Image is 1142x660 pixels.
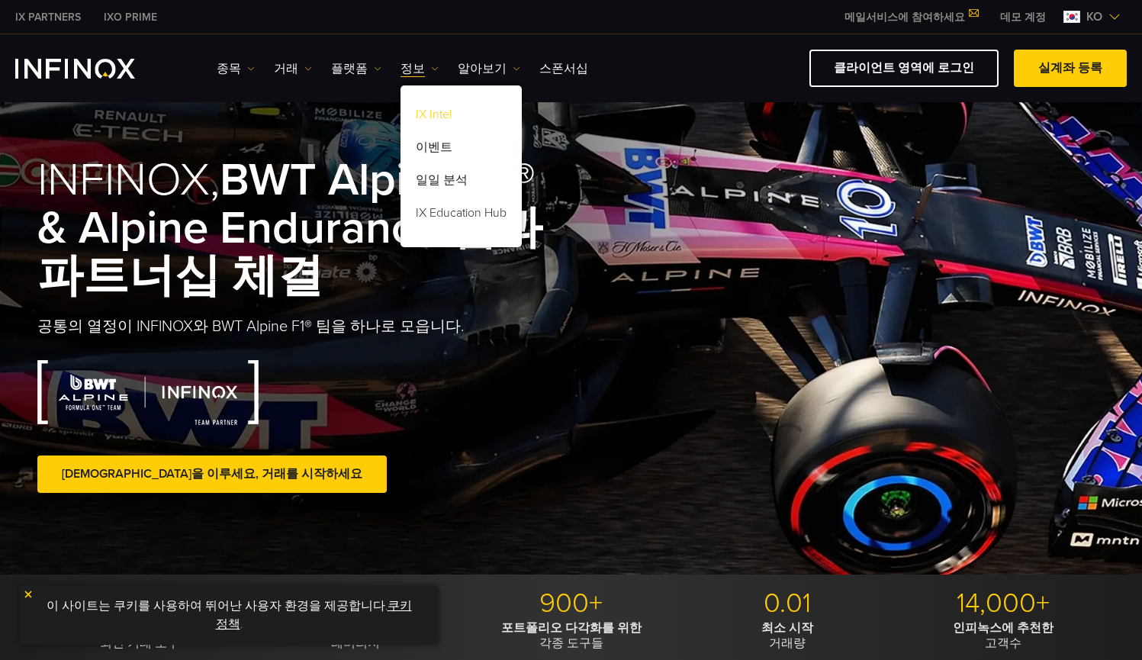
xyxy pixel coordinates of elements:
a: 정보 [401,60,439,78]
a: IX Intel [401,101,522,134]
a: 실계좌 등록 [1014,50,1127,87]
p: 0.01 [685,587,889,620]
a: 거래 [274,60,312,78]
a: IX Education Hub [401,199,522,232]
a: 클라이언트 영역에 로그인 [809,50,999,87]
strong: 인피녹스에 추천한 [953,620,1054,636]
p: 고객수 [901,620,1105,651]
a: INFINOX MENU [989,9,1057,25]
img: yellow close icon [23,589,34,600]
p: 각종 도구들 [469,620,674,651]
a: INFINOX Logo [15,59,171,79]
a: 일일 분석 [401,166,522,199]
span: ko [1080,8,1108,26]
strong: BWT Alpine F1® & Alpine Endurance 팀과 파트너십 체결 [37,153,542,304]
a: 이벤트 [401,134,522,166]
p: 14,000+ [901,587,1105,620]
strong: 최소 시작 [761,620,813,636]
a: 스폰서십 [539,60,588,78]
a: 종목 [217,60,255,78]
a: [DEMOGRAPHIC_DATA]을 이루세요, 거래를 시작하세요 [37,456,387,493]
a: INFINOX [92,9,169,25]
p: 공통의 열정이 INFINOX와 BWT Alpine F1® 팀을 하나로 모읍니다. [37,316,571,337]
a: 플랫폼 [331,60,381,78]
a: 알아보기 [458,60,520,78]
h1: INFINOX, [37,156,571,301]
strong: 포트폴리오 다각화를 위한 [501,620,642,636]
p: 900+ [469,587,674,620]
p: 이 사이트는 쿠키를 사용하여 뛰어난 사용자 환경을 제공합니다. . [27,593,431,637]
p: 거래량 [685,620,889,651]
a: 메일서비스에 참여하세요 [833,11,989,24]
a: INFINOX [4,9,92,25]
